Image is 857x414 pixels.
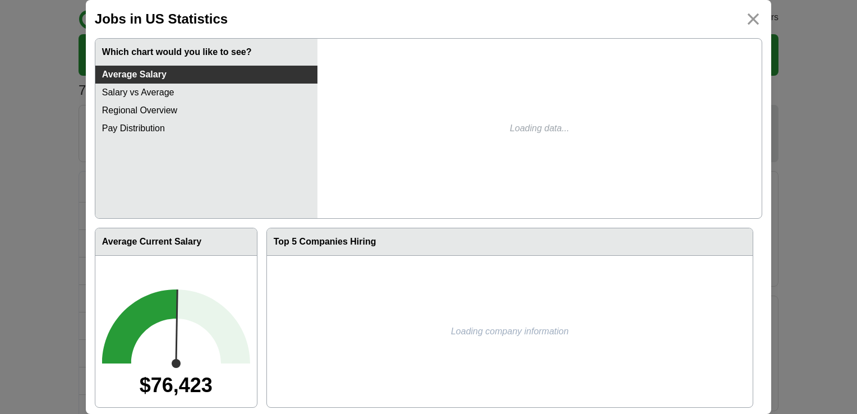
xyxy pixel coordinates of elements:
h3: Which chart would you like to see? [95,39,317,66]
h3: Average Current Salary [95,228,257,256]
a: Average Salary [95,66,317,84]
a: Salary vs Average [95,84,317,102]
div: Loading data... [317,39,762,218]
a: Pay Distribution [95,119,317,137]
h2: Jobs in US Statistics [95,9,228,29]
span: Loading company information [451,325,569,338]
img: icon_close.svg [744,10,762,28]
h3: Top 5 Companies Hiring [267,228,753,256]
div: $76,423 [102,364,250,401]
a: Regional Overview [95,102,317,119]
